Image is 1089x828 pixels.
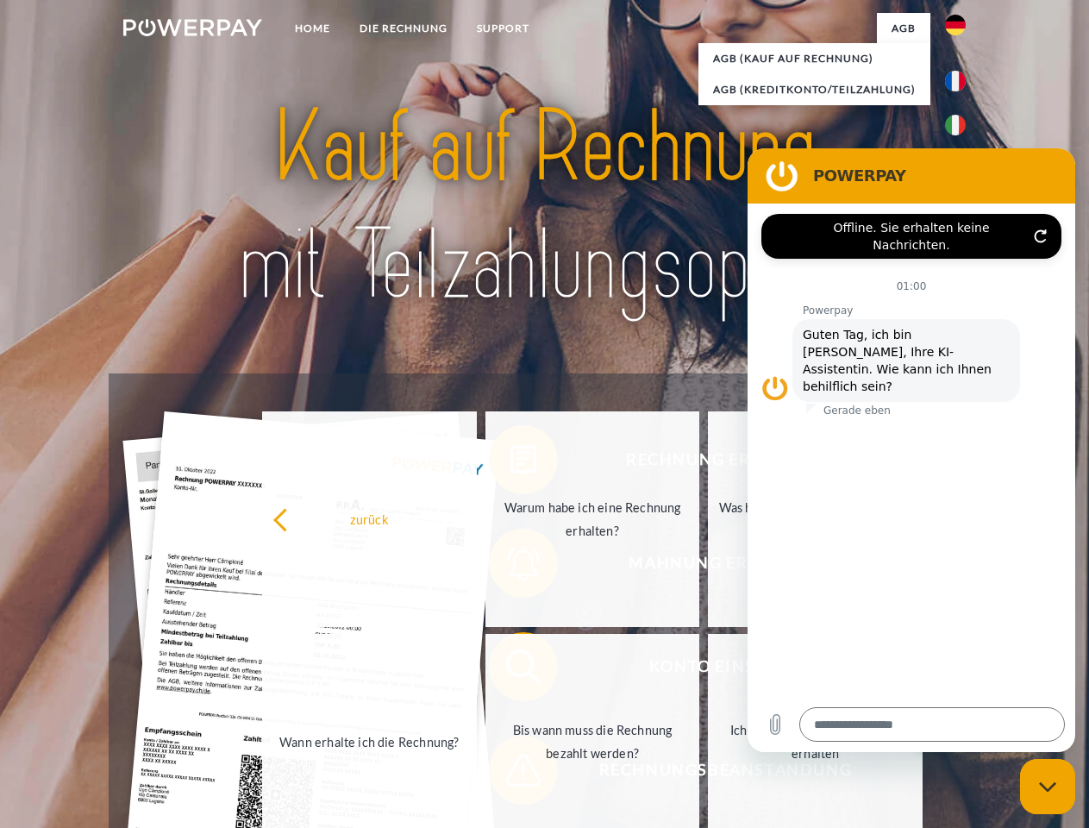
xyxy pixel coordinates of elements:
a: DIE RECHNUNG [345,13,462,44]
a: Home [280,13,345,44]
img: it [945,115,966,135]
a: agb [877,13,930,44]
a: AGB (Kauf auf Rechnung) [698,43,930,74]
div: Bis wann muss die Rechnung bezahlt werden? [496,718,690,765]
img: de [945,15,966,35]
iframe: Schaltfläche zum Öffnen des Messaging-Fensters; Konversation läuft [1020,759,1075,814]
div: Wann erhalte ich die Rechnung? [272,730,466,753]
a: AGB (Kreditkonto/Teilzahlung) [698,74,930,105]
a: Was habe ich noch offen, ist meine Zahlung eingegangen? [708,411,923,627]
a: SUPPORT [462,13,544,44]
div: Warum habe ich eine Rechnung erhalten? [496,496,690,543]
img: logo-powerpay-white.svg [123,19,262,36]
div: Was habe ich noch offen, ist meine Zahlung eingegangen? [718,496,912,543]
div: Ich habe nur eine Teillieferung erhalten [718,718,912,765]
iframe: Messaging-Fenster [748,148,1075,752]
img: title-powerpay_de.svg [165,83,924,330]
img: fr [945,71,966,91]
div: zurück [272,507,466,530]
